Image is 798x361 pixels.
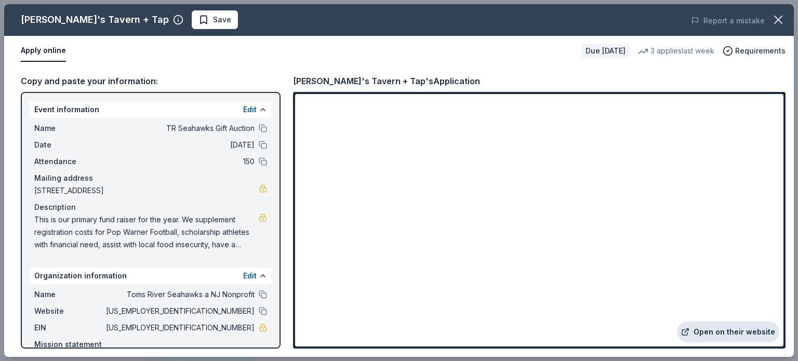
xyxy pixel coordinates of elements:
div: 3 applies last week [638,45,714,57]
span: Name [34,122,104,135]
span: This is our primary fund raiser for the year. We supplement registration costs for Pop Warner Foo... [34,213,259,251]
span: Date [34,139,104,151]
span: Toms River Seahawks a NJ Nonprofit [104,288,255,301]
button: Save [192,10,238,29]
span: Save [213,14,231,26]
span: [DATE] [104,139,255,151]
span: [STREET_ADDRESS] [34,184,259,197]
button: Edit [243,103,257,116]
button: Edit [243,270,257,282]
a: Open on their website [677,322,779,342]
button: Report a mistake [691,15,765,27]
div: Mailing address [34,172,267,184]
span: Website [34,305,104,317]
span: [US_EMPLOYER_IDENTIFICATION_NUMBER] [104,305,255,317]
div: [PERSON_NAME]'s Tavern + Tap's Application [293,74,480,88]
div: Event information [30,101,271,118]
span: Requirements [735,45,786,57]
div: Description [34,201,267,213]
span: Attendance [34,155,104,168]
span: 150 [104,155,255,168]
span: Name [34,288,104,301]
div: Mission statement [34,338,267,351]
button: Requirements [723,45,786,57]
span: [US_EMPLOYER_IDENTIFICATION_NUMBER] [104,322,255,334]
div: Organization information [30,268,271,284]
div: [PERSON_NAME]'s Tavern + Tap [21,11,169,28]
button: Apply online [21,40,66,62]
span: EIN [34,322,104,334]
div: Copy and paste your information: [21,74,281,88]
span: TR Seahawks Gift Auction [104,122,255,135]
div: Due [DATE] [581,44,630,58]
